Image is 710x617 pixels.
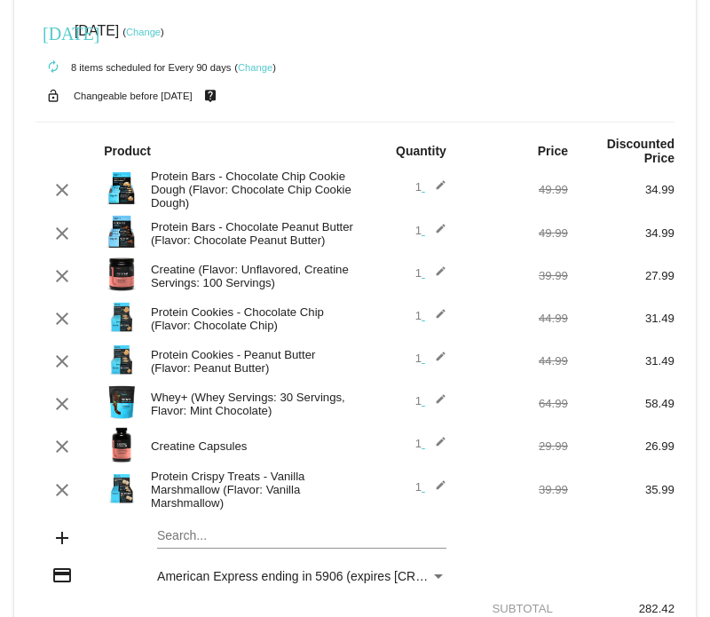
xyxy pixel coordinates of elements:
mat-icon: credit_card [51,565,73,586]
span: American Express ending in 5906 (expires [CREDIT_CARD_DATA]) [157,569,532,583]
mat-icon: edit [425,308,446,329]
div: 39.99 [461,269,568,282]
img: Image-1-Carousel-Creatine-100S-1000x1000-1.png [104,257,139,292]
span: 1 [415,224,446,237]
div: Protein Cookies - Peanut Butter (Flavor: Peanut Butter) [142,348,355,375]
mat-icon: clear [51,351,73,372]
div: 26.99 [568,439,674,453]
div: Whey+ (Whey Servings: 30 Servings, Flavor: Mint Chocolate) [142,391,355,417]
mat-icon: clear [51,479,73,501]
div: Protein Cookies - Chocolate Chip (Flavor: Chocolate Chip) [142,305,355,332]
span: 1 [415,394,446,407]
mat-icon: add [51,527,73,549]
div: 34.99 [568,226,674,240]
div: 35.99 [568,483,674,496]
small: Changeable before [DATE] [74,91,193,101]
img: Protein-Cookie-box-1000x1000-transp.png [104,299,139,335]
div: Subtotal [461,602,568,615]
mat-icon: edit [425,223,446,244]
div: 64.99 [461,397,568,410]
small: ( ) [122,27,164,37]
mat-icon: clear [51,393,73,415]
div: 49.99 [461,183,568,196]
div: Protein Crispy Treats - Vanilla Marshmallow (Flavor: Vanilla Marshmallow) [142,470,355,510]
a: Change [238,62,272,73]
span: 1 [415,480,446,494]
mat-icon: clear [51,179,73,201]
div: Creatine (Flavor: Unflavored, Creatine Servings: 100 Servings) [142,263,355,289]
mat-icon: edit [425,479,446,501]
mat-select: Payment Method [157,569,446,583]
div: 31.49 [568,354,674,368]
mat-icon: [DATE] [43,21,64,43]
a: Change [126,27,161,37]
mat-icon: clear [51,223,73,244]
img: Image-1-Carousel-Whey-2lb-Mint-Chocolate-no-badge-Transp.png [104,384,139,420]
div: Protein Bars - Chocolate Chip Cookie Dough (Flavor: Chocolate Chip Cookie Dough) [142,170,355,210]
div: 44.99 [461,354,568,368]
div: 58.49 [568,397,674,410]
div: 39.99 [461,483,568,496]
span: 1 [415,180,446,194]
div: 29.99 [461,439,568,453]
span: 1 [415,309,446,322]
div: 49.99 [461,226,568,240]
mat-icon: edit [425,393,446,415]
mat-icon: edit [425,351,446,372]
mat-icon: clear [51,308,73,329]
div: 282.42 [568,602,674,615]
mat-icon: edit [425,265,446,287]
input: Search... [157,529,446,543]
mat-icon: autorenew [43,57,64,78]
img: Crispy-Treat-Box-1000x1000-1.png [104,471,139,506]
strong: Discounted Price [607,137,674,165]
small: ( ) [234,62,276,73]
div: 34.99 [568,183,674,196]
span: 1 [415,352,446,365]
div: 27.99 [568,269,674,282]
img: Image-1-Carousel-Protein-Bar-CCD-transp.png [104,170,139,206]
div: 31.49 [568,312,674,325]
img: Image-1-Carousel-Protein-Bar-CPB-transp.png [104,214,139,249]
strong: Price [538,144,568,158]
div: 44.99 [461,312,568,325]
mat-icon: live_help [200,84,221,107]
span: 1 [415,437,446,450]
strong: Quantity [396,144,446,158]
img: Protein-Cookie-box-PB-1000x1000-1-Roman-Berezecky.png [104,342,139,377]
mat-icon: edit [425,436,446,457]
mat-icon: lock_open [43,84,64,107]
mat-icon: edit [425,179,446,201]
strong: Product [104,144,151,158]
div: Protein Bars - Chocolate Peanut Butter (Flavor: Chocolate Peanut Butter) [142,220,355,247]
img: Image-1-Creatine-Capsules-1000x1000-Transp.png [104,427,139,463]
span: 1 [415,266,446,280]
div: Creatine Capsules [142,439,355,453]
mat-icon: clear [51,265,73,287]
mat-icon: clear [51,436,73,457]
small: 8 items scheduled for Every 90 days [35,62,231,73]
